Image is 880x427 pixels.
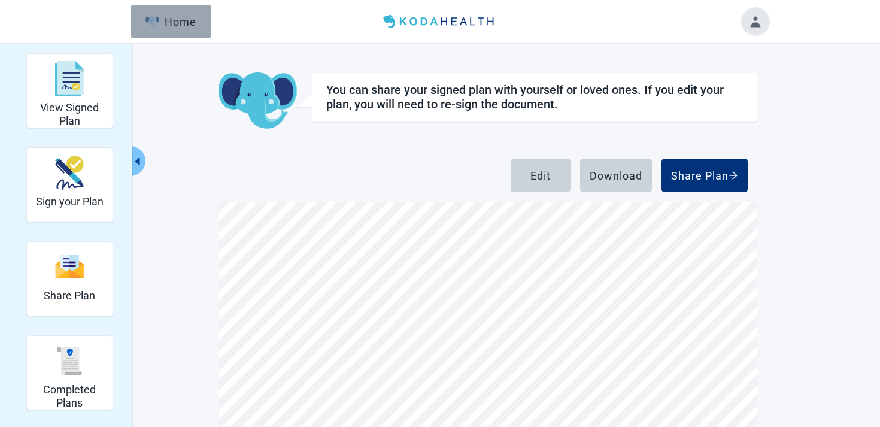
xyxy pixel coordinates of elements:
[55,156,84,190] img: make_plan_official-CpYJDfBD.svg
[378,12,502,31] img: Koda Health
[55,254,84,280] img: svg%3e
[661,159,748,192] button: Share Plan arrow-right
[131,146,145,176] button: Collapse menu
[132,156,143,167] span: caret-left
[26,53,113,128] div: View Signed Plan
[32,383,108,409] h2: Completed Plans
[326,83,742,111] div: You can share your signed plan with yourself or loved ones. If you edit your plan, you will need ...
[26,241,113,316] div: Share Plan
[32,101,108,127] h2: View Signed Plan
[36,195,104,208] h2: Sign your Plan
[55,61,84,97] img: svg%3e
[530,169,551,181] div: Edit
[26,335,113,410] div: Completed Plans
[729,171,738,180] span: arrow-right
[671,169,738,181] div: Share Plan
[131,5,211,38] button: ElephantHome
[145,16,196,28] div: Home
[741,7,770,36] button: Toggle account menu
[580,159,652,192] button: Download
[145,16,160,27] img: Elephant
[26,147,113,222] div: Sign your Plan
[219,72,297,130] img: Koda Elephant
[55,347,84,375] img: svg%3e
[590,169,642,181] div: Download
[44,289,95,302] h2: Share Plan
[511,159,571,192] button: Edit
